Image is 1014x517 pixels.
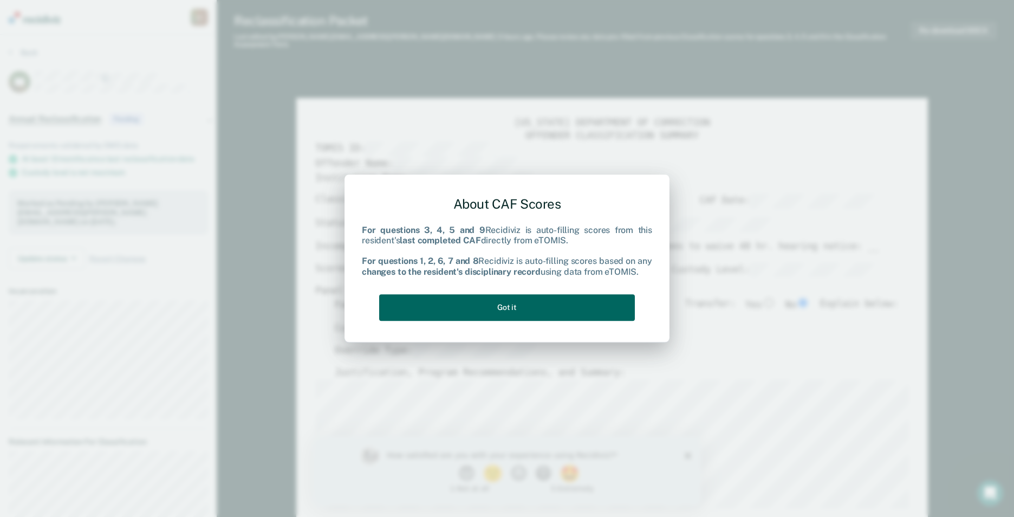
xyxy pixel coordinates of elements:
[145,29,164,46] button: 1
[246,29,269,46] button: 5
[372,16,378,23] div: Close survey
[362,256,478,267] b: For questions 1, 2, 6, 7 and 8
[400,235,480,245] b: last completed CAF
[48,11,65,28] img: Profile image for Kim
[170,29,192,46] button: 2
[222,29,241,46] button: 4
[362,225,652,277] div: Recidiviz is auto-filling scores from this resident's directly from eTOMIS. Recidiviz is auto-fil...
[238,49,340,56] div: 5 - Extremely
[197,29,216,46] button: 3
[74,14,324,24] div: How satisfied are you with your experience using Recidiviz?
[362,225,485,235] b: For questions 3, 4, 5 and 9
[379,294,635,321] button: Got it
[362,267,541,277] b: changes to the resident's disciplinary record
[74,49,176,56] div: 1 - Not at all
[362,188,652,221] div: About CAF Scores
